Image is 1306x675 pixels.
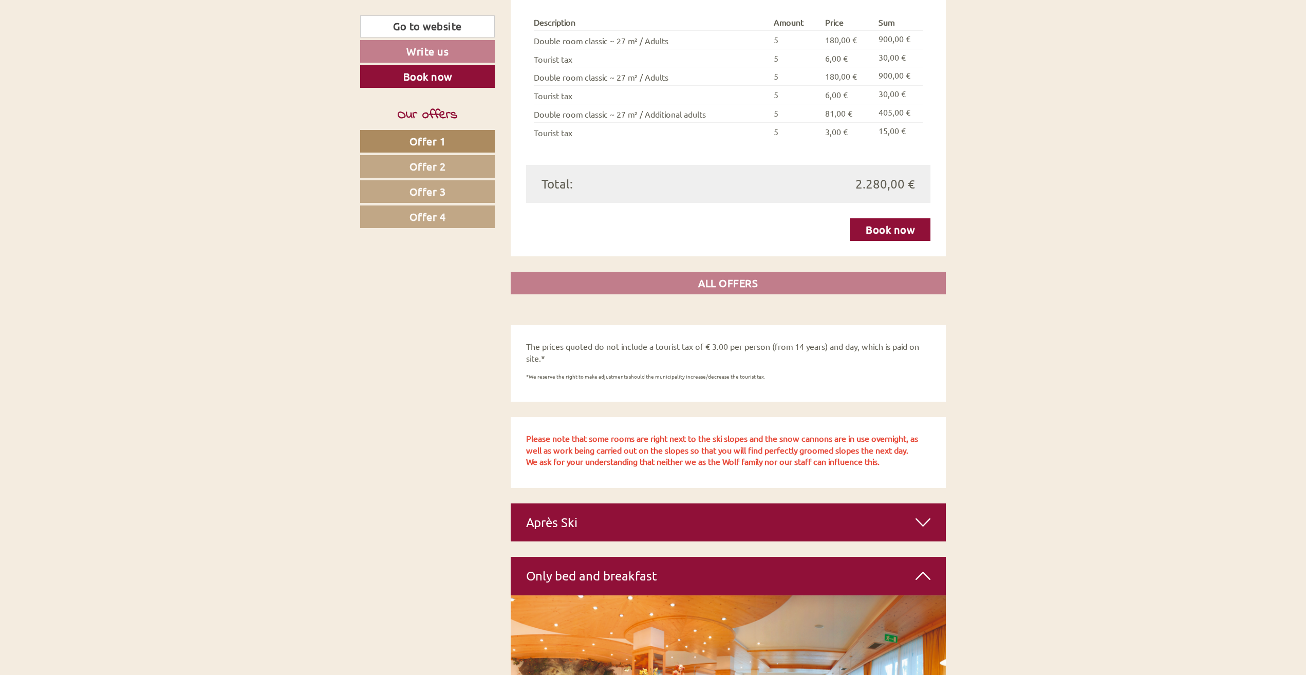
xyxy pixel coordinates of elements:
[511,503,946,541] div: Après Ski
[534,123,770,141] td: Tourist tax
[15,50,120,57] small: 12:11
[874,67,923,86] td: 900,00 €
[360,106,495,125] div: Our offers
[526,341,931,364] p: The prices quoted do not include a tourist tax of € 3.00 per person (from 14 years) and day, whic...
[855,175,915,193] span: 2.280,00 €
[360,15,495,38] a: Go to website
[874,86,923,104] td: 30,00 €
[360,40,495,63] a: Write us
[821,14,875,30] th: Price
[874,49,923,67] td: 30,00 €
[511,272,946,294] a: ALL OFFERS
[825,34,857,45] span: 180,00 €
[409,185,446,198] span: Offer 3
[348,266,405,289] button: Send
[874,104,923,123] td: 405,00 €
[770,86,820,104] td: 5
[534,14,770,30] th: Description
[534,86,770,104] td: Tourist tax
[874,123,923,141] td: 15,00 €
[770,14,820,30] th: Amount
[184,8,221,25] div: [DATE]
[526,372,765,380] span: *We reserve the right to make adjustments should the municipality increase/decrease the tourist tax.
[15,30,120,38] div: Hotel Heinz
[825,89,848,100] span: 6,00 €
[534,67,770,86] td: Double room classic ~ 27 m² / Adults
[874,30,923,49] td: 900,00 €
[770,104,820,123] td: 5
[534,104,770,123] td: Double room classic ~ 27 m² / Additional adults
[534,175,729,193] div: Total:
[409,135,446,147] span: Offer 1
[770,123,820,141] td: 5
[526,433,918,467] strong: Please note that some rooms are right next to the ski slopes and the snow cannons are in use over...
[825,108,852,118] span: 81,00 €
[534,30,770,49] td: Double room classic ~ 27 m² / Adults
[850,218,930,241] a: Book now
[825,126,848,137] span: 3,00 €
[511,557,946,595] div: Only bed and breakfast
[874,14,923,30] th: Sum
[409,210,446,223] span: Offer 4
[770,30,820,49] td: 5
[409,160,446,173] span: Offer 2
[770,49,820,67] td: 5
[8,28,125,59] div: Hello, how can we help you?
[770,67,820,86] td: 5
[360,65,495,88] a: Book now
[825,71,857,81] span: 180,00 €
[534,49,770,67] td: Tourist tax
[825,53,848,63] span: 6,00 €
